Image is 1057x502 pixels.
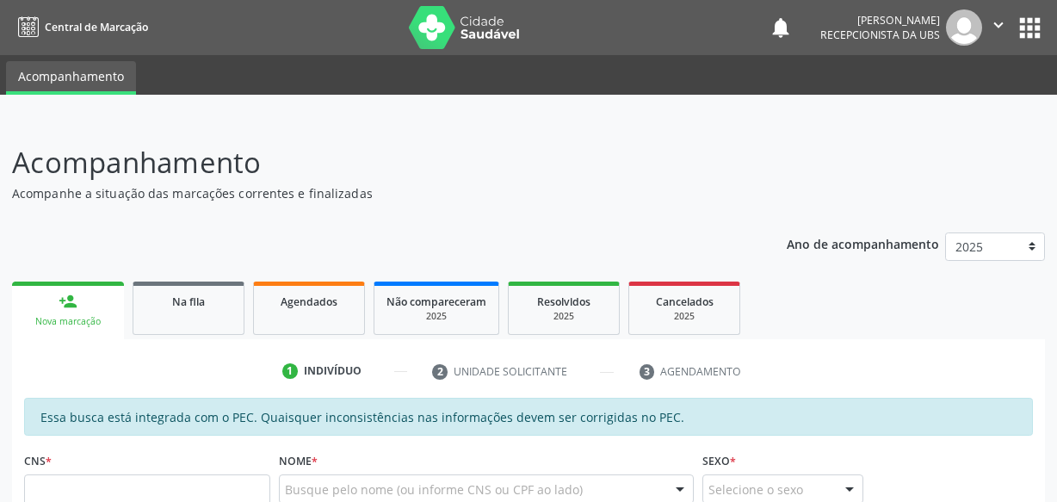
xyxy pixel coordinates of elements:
a: Central de Marcação [12,13,148,41]
span: Recepcionista da UBS [820,28,940,42]
span: Cancelados [656,294,714,309]
p: Acompanhe a situação das marcações correntes e finalizadas [12,184,735,202]
span: Não compareceram [386,294,486,309]
span: Selecione o sexo [708,480,803,499]
div: Nova marcação [24,315,112,328]
img: img [946,9,982,46]
div: [PERSON_NAME] [820,13,940,28]
span: Na fila [172,294,205,309]
div: 1 [282,363,298,379]
span: Resolvidos [537,294,590,309]
button: apps [1015,13,1045,43]
button:  [982,9,1015,46]
div: Indivíduo [304,363,362,379]
p: Acompanhamento [12,141,735,184]
span: Busque pelo nome (ou informe CNS ou CPF ao lado) [285,480,583,499]
div: 2025 [641,310,727,323]
div: 2025 [521,310,607,323]
span: Central de Marcação [45,20,148,34]
span: Agendados [281,294,337,309]
div: person_add [59,292,77,311]
label: Nome [279,448,318,474]
label: Sexo [702,448,736,474]
i:  [989,15,1008,34]
div: 2025 [386,310,486,323]
div: Essa busca está integrada com o PEC. Quaisquer inconsistências nas informações devem ser corrigid... [24,398,1033,436]
a: Acompanhamento [6,61,136,95]
p: Ano de acompanhamento [787,232,939,254]
button: notifications [769,15,793,40]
